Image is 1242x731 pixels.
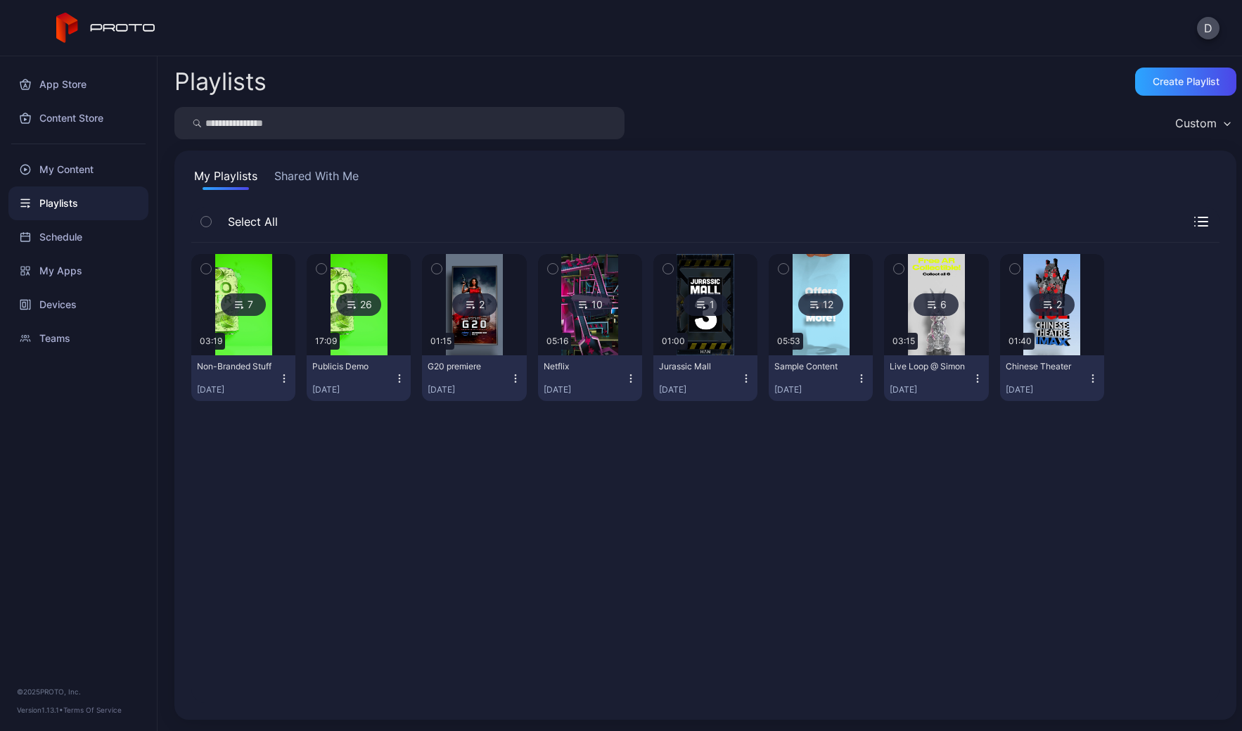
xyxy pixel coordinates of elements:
[538,355,642,401] button: Netflix[DATE]
[659,361,736,372] div: Jurassic Mall
[197,361,274,372] div: Non-Branded Stuff
[174,69,267,94] h2: Playlists
[683,293,728,316] div: 1
[8,101,148,135] a: Content Store
[197,333,225,350] div: 03:19
[336,293,381,316] div: 26
[769,355,873,401] button: Sample Content[DATE]
[221,213,278,230] span: Select All
[8,68,148,101] a: App Store
[1197,17,1219,39] button: D
[544,384,625,395] div: [DATE]
[774,384,856,395] div: [DATE]
[544,333,571,350] div: 05:16
[428,361,505,372] div: G20 premiere
[8,322,148,355] a: Teams
[191,167,260,190] button: My Playlists
[221,293,266,316] div: 7
[1153,76,1219,87] div: Create Playlist
[8,186,148,220] a: Playlists
[8,288,148,322] a: Devices
[422,355,526,401] button: G20 premiere[DATE]
[1030,293,1075,316] div: 2
[890,384,971,395] div: [DATE]
[659,384,741,395] div: [DATE]
[63,706,122,714] a: Terms Of Service
[17,706,63,714] span: Version 1.13.1 •
[191,355,295,401] button: Non-Branded Stuff[DATE]
[452,293,497,316] div: 2
[197,384,279,395] div: [DATE]
[1168,107,1236,139] button: Custom
[544,361,621,372] div: Netflix
[659,333,688,350] div: 01:00
[1175,116,1217,130] div: Custom
[884,355,988,401] button: Live Loop @ Simon[DATE]
[312,361,390,372] div: Publicis Demo
[307,355,411,401] button: Publicis Demo[DATE]
[568,293,613,316] div: 10
[8,220,148,254] a: Schedule
[271,167,361,190] button: Shared With Me
[428,333,454,350] div: 01:15
[1006,384,1087,395] div: [DATE]
[8,254,148,288] a: My Apps
[798,293,843,316] div: 12
[774,333,803,350] div: 05:53
[428,384,509,395] div: [DATE]
[312,384,394,395] div: [DATE]
[653,355,757,401] button: Jurassic Mall[DATE]
[8,153,148,186] a: My Content
[890,361,967,372] div: Live Loop @ Simon
[774,361,852,372] div: Sample Content
[914,293,959,316] div: 6
[1006,361,1083,372] div: Chinese Theater
[312,333,340,350] div: 17:09
[17,686,140,697] div: © 2025 PROTO, Inc.
[1000,355,1104,401] button: Chinese Theater[DATE]
[890,333,918,350] div: 03:15
[1006,333,1035,350] div: 01:40
[1135,68,1236,96] button: Create Playlist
